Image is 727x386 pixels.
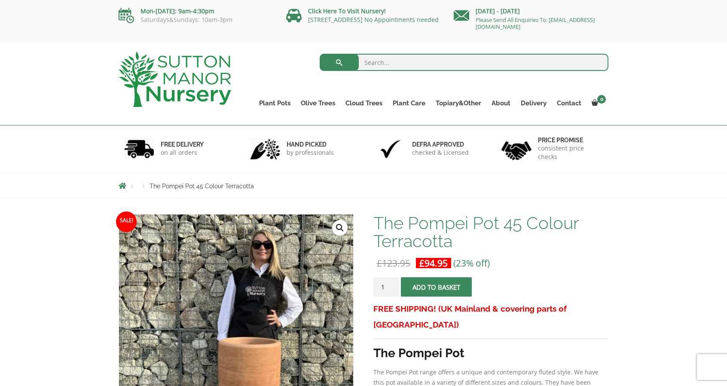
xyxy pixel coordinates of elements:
a: Contact [552,97,586,109]
bdi: 123.95 [377,257,410,269]
p: Mon-[DATE]: 9am-4:30pm [119,6,273,16]
a: Plant Pots [254,97,296,109]
img: logo [119,52,231,107]
a: Delivery [516,97,552,109]
strong: The Pompei Pot [373,346,464,360]
h3: FREE SHIPPING! (UK Mainland & covering parts of [GEOGRAPHIC_DATA]) [373,301,608,333]
p: by professionals [287,148,334,157]
h6: FREE DELIVERY [161,141,204,148]
h6: hand picked [287,141,334,148]
p: checked & Licensed [412,148,469,157]
a: View full-screen image gallery [332,220,348,236]
p: consistent price checks [538,144,603,161]
span: The Pompei Pot 45 Colour Terracotta [150,183,254,190]
span: £ [419,257,425,269]
span: (23% off) [453,257,490,269]
a: [STREET_ADDRESS] No Appointments needed [308,15,439,24]
button: Add to basket [401,277,472,297]
h6: Price promise [538,136,603,144]
p: [DATE] - [DATE] [454,6,608,16]
a: Topiary&Other [431,97,486,109]
input: Search... [320,54,609,71]
p: on all orders [161,148,204,157]
img: 2.jpg [250,138,280,160]
span: £ [377,257,382,269]
a: Click Here To Visit Nursery! [308,7,386,15]
img: 3.jpg [376,138,406,160]
a: 0 [586,97,608,109]
p: Saturdays&Sundays: 10am-3pm [119,16,273,23]
a: About [486,97,516,109]
bdi: 94.95 [419,257,448,269]
span: Sale! [116,211,137,232]
nav: Breadcrumbs [119,182,608,189]
a: Olive Trees [296,97,340,109]
a: Cloud Trees [340,97,388,109]
h1: The Pompei Pot 45 Colour Terracotta [373,214,608,250]
a: Please Send All Enquiries To: [EMAIL_ADDRESS][DOMAIN_NAME] [476,16,595,31]
img: 4.jpg [501,136,532,162]
h6: Defra approved [412,141,469,148]
img: 1.jpg [124,138,154,160]
a: Plant Care [388,97,431,109]
span: 0 [597,95,606,104]
input: Product quantity [373,277,399,297]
